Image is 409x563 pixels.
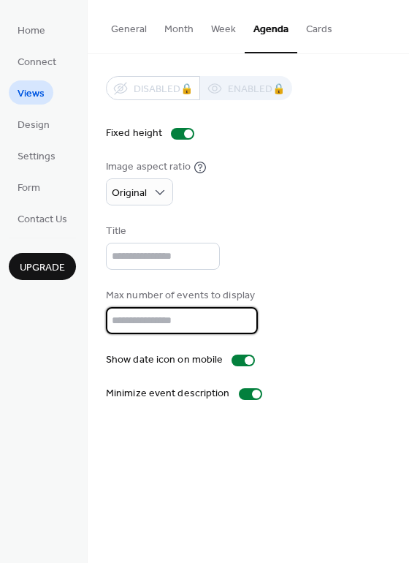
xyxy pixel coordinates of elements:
[9,18,54,42] a: Home
[18,23,45,39] span: Home
[9,80,53,105] a: Views
[106,386,230,401] div: Minimize event description
[106,352,223,368] div: Show date icon on mobile
[18,86,45,102] span: Views
[18,149,56,165] span: Settings
[18,55,56,70] span: Connect
[18,212,67,227] span: Contact Us
[9,112,58,136] a: Design
[106,224,217,239] div: Title
[9,175,49,199] a: Form
[18,181,40,196] span: Form
[106,288,255,303] div: Max number of events to display
[20,260,65,276] span: Upgrade
[9,143,64,167] a: Settings
[9,253,76,280] button: Upgrade
[9,206,76,230] a: Contact Us
[112,184,147,203] span: Original
[106,159,191,175] div: Image aspect ratio
[18,118,50,133] span: Design
[106,126,162,141] div: Fixed height
[9,49,65,73] a: Connect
